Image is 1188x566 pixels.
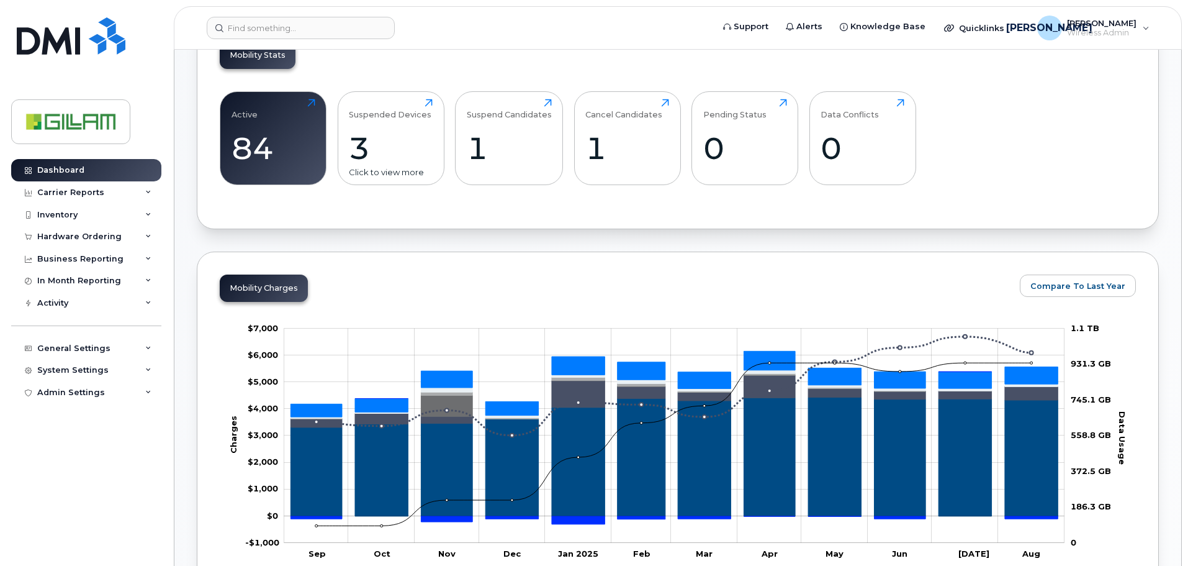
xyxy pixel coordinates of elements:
div: Click to view more [349,167,433,178]
span: [PERSON_NAME] [1067,18,1136,28]
tspan: -$1,000 [245,537,279,547]
a: Support [714,14,777,39]
tspan: Mar [696,549,713,559]
a: Suspend Candidates1 [467,99,552,178]
tspan: 745.1 GB [1071,395,1111,404]
tspan: Jun [892,549,907,559]
a: Cancel Candidates1 [585,99,669,178]
g: Hardware [290,373,1058,419]
span: Quicklinks [959,23,1004,33]
tspan: Charges [228,416,238,454]
tspan: $2,000 [248,457,278,467]
a: Data Conflicts0 [821,99,904,178]
div: Cancel Candidates [585,99,662,119]
span: Alerts [796,21,822,33]
tspan: Aug [1022,549,1040,559]
g: Rate Plan [290,398,1058,516]
g: $0 [248,484,278,494]
div: Julie Oudit [1028,16,1158,40]
span: Compare To Last Year [1030,280,1125,292]
div: 3 [349,130,433,167]
tspan: $4,000 [248,403,278,413]
div: Active [232,99,258,119]
a: Alerts [777,14,831,39]
div: 1 [585,130,669,167]
tspan: May [826,549,844,559]
tspan: 0 [1071,537,1076,547]
g: $0 [248,430,278,440]
g: HST [290,351,1058,417]
span: Support [734,21,768,33]
tspan: 1.1 TB [1071,323,1099,333]
input: Find something... [207,17,395,39]
tspan: Dec [503,549,521,559]
div: Suspended Devices [349,99,431,119]
tspan: Oct [374,549,390,559]
a: Suspended Devices3Click to view more [349,99,433,178]
div: Data Conflicts [821,99,879,119]
div: 84 [232,130,315,167]
g: $0 [248,350,278,360]
div: Pending Status [703,99,767,119]
div: 1 [467,130,552,167]
g: $0 [248,377,278,386]
span: Knowledge Base [850,21,925,33]
tspan: Feb [633,549,650,559]
tspan: $6,000 [248,350,278,360]
g: $0 [248,323,278,333]
g: $0 [248,457,278,467]
tspan: 372.5 GB [1071,466,1111,476]
tspan: 931.3 GB [1071,358,1111,368]
div: 0 [821,130,904,167]
tspan: Nov [438,549,456,559]
g: $0 [245,537,279,547]
div: Suspend Candidates [467,99,552,119]
span: Wireless Admin [1067,28,1136,38]
div: 0 [703,130,787,167]
tspan: Data Usage [1117,411,1127,465]
a: Knowledge Base [831,14,934,39]
tspan: 558.8 GB [1071,430,1111,440]
tspan: $7,000 [248,323,278,333]
a: Active84 [232,99,315,178]
tspan: 186.3 GB [1071,501,1111,511]
tspan: Jan 2025 [558,549,598,559]
tspan: $0 [267,511,278,521]
tspan: Apr [761,549,778,559]
a: Pending Status0 [703,99,787,178]
tspan: Sep [308,549,326,559]
tspan: $3,000 [248,430,278,440]
div: Quicklinks [935,16,1026,40]
g: $0 [248,403,278,413]
span: [PERSON_NAME] [1006,21,1092,35]
g: Roaming [290,375,1058,427]
tspan: $5,000 [248,377,278,386]
button: Compare To Last Year [1020,275,1136,297]
tspan: [DATE] [958,549,989,559]
tspan: $1,000 [248,484,278,494]
g: Features [290,370,1058,418]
